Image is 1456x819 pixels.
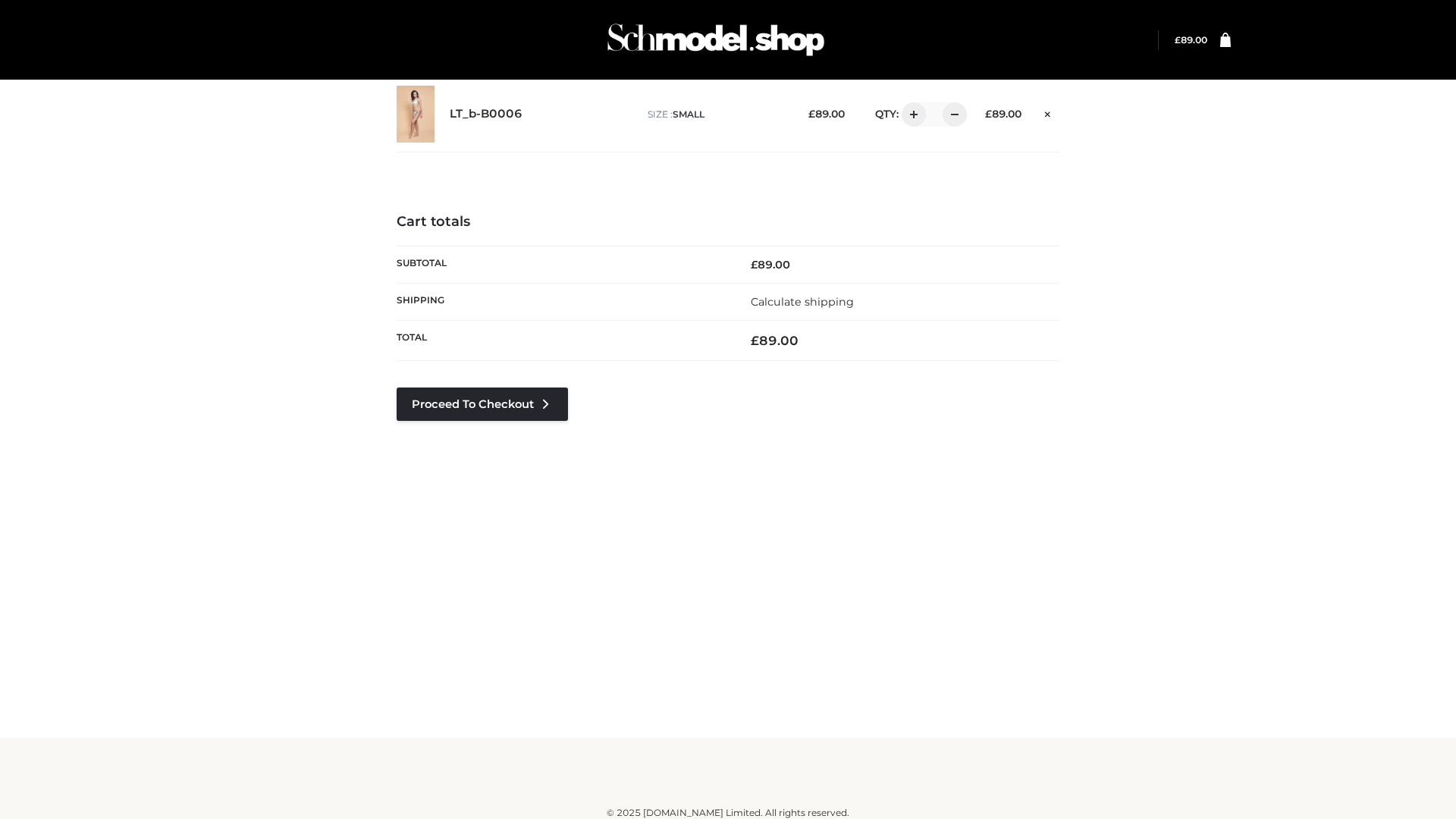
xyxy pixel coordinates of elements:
h4: Cart totals [397,214,1059,231]
div: QTY: [860,102,962,127]
bdi: 89.00 [751,333,799,348]
bdi: 89.00 [985,108,1021,120]
a: Proceed to Checkout [397,388,568,421]
span: £ [808,108,815,120]
bdi: 89.00 [751,258,790,271]
p: size : [648,108,785,121]
a: £89.00 [1175,34,1207,45]
span: £ [1175,34,1181,45]
span: £ [751,258,758,271]
span: £ [751,333,759,348]
a: LT_b-B0006 [450,107,522,121]
a: Calculate shipping [751,295,854,309]
th: Shipping [397,283,728,320]
bdi: 89.00 [808,108,845,120]
img: Schmodel Admin 964 [602,10,830,70]
th: Subtotal [397,246,728,283]
span: £ [985,108,992,120]
a: Remove this item [1037,102,1059,122]
span: SMALL [673,108,704,120]
th: Total [397,321,728,361]
bdi: 89.00 [1175,34,1207,45]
